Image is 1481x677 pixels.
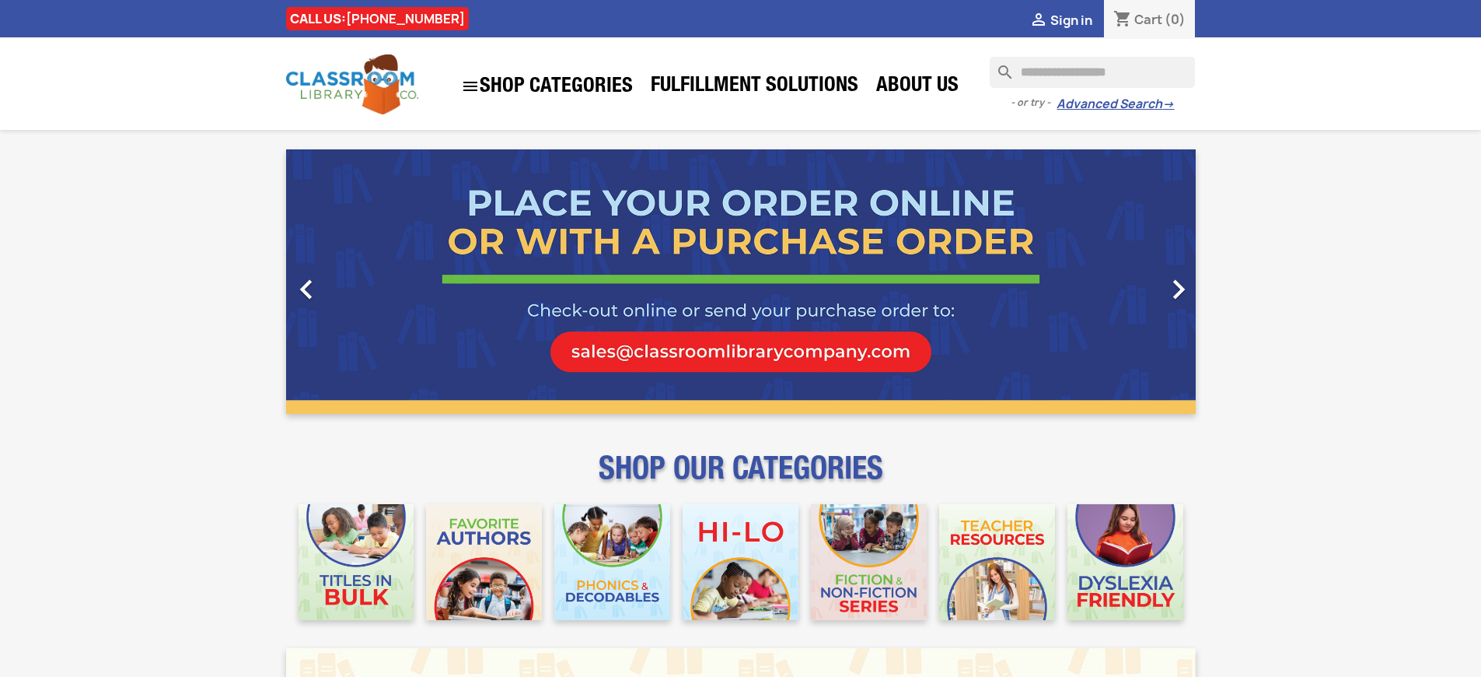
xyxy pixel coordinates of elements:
img: CLC_Dyslexia_Mobile.jpg [1067,504,1183,620]
i:  [287,270,326,309]
i:  [1159,270,1198,309]
span: - or try - [1011,95,1057,110]
p: SHOP OUR CATEGORIES [286,464,1196,492]
a: Fulfillment Solutions [643,72,866,103]
img: CLC_Phonics_And_Decodables_Mobile.jpg [554,504,670,620]
i:  [461,77,480,96]
img: CLC_Favorite_Authors_Mobile.jpg [426,504,542,620]
a: About Us [868,72,966,103]
img: Classroom Library Company [286,54,418,114]
a:  Sign in [1029,12,1092,29]
img: CLC_Teacher_Resources_Mobile.jpg [939,504,1055,620]
i: shopping_cart [1113,11,1132,30]
span: Cart [1134,11,1162,28]
div: CALL US: [286,7,469,30]
img: CLC_HiLo_Mobile.jpg [683,504,798,620]
a: Previous [286,149,423,414]
img: CLC_Fiction_Nonfiction_Mobile.jpg [811,504,927,620]
input: Search [990,57,1195,88]
span: (0) [1165,11,1186,28]
i: search [990,57,1008,75]
a: Next [1059,149,1196,414]
a: [PHONE_NUMBER] [346,10,465,27]
a: Advanced Search→ [1057,96,1174,112]
span: Sign in [1050,12,1092,29]
img: CLC_Bulk_Mobile.jpg [299,504,414,620]
i:  [1029,12,1048,30]
span: → [1162,96,1174,112]
ul: Carousel container [286,149,1196,414]
a: SHOP CATEGORIES [453,69,641,103]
